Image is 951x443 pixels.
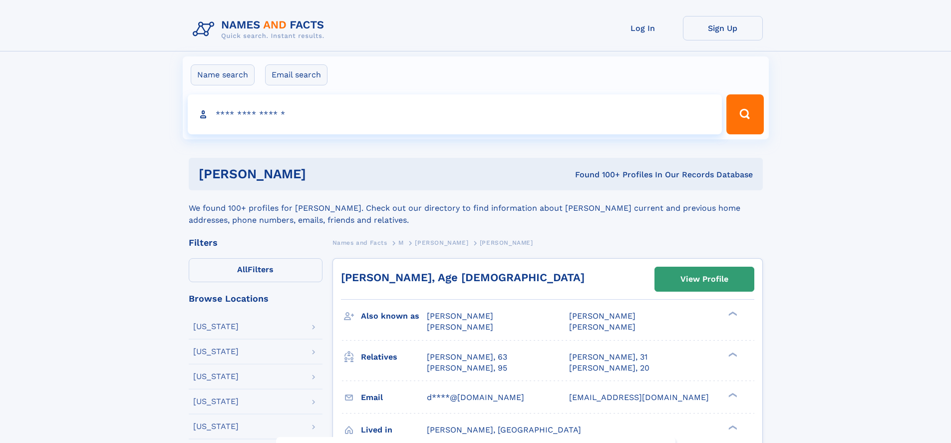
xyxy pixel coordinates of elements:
[569,352,647,363] a: [PERSON_NAME], 31
[726,424,738,431] div: ❯
[415,236,468,249] a: [PERSON_NAME]
[427,363,507,374] a: [PERSON_NAME], 95
[191,64,255,85] label: Name search
[361,389,427,406] h3: Email
[189,190,763,226] div: We found 100+ profiles for [PERSON_NAME]. Check out our directory to find information about [PERS...
[189,294,322,303] div: Browse Locations
[398,236,404,249] a: M
[361,349,427,366] h3: Relatives
[440,169,753,180] div: Found 100+ Profiles In Our Records Database
[361,308,427,325] h3: Also known as
[726,311,738,317] div: ❯
[193,323,239,331] div: [US_STATE]
[726,351,738,358] div: ❯
[427,322,493,332] span: [PERSON_NAME]
[726,392,738,398] div: ❯
[680,268,728,291] div: View Profile
[569,393,709,402] span: [EMAIL_ADDRESS][DOMAIN_NAME]
[569,363,649,374] a: [PERSON_NAME], 20
[427,425,581,435] span: [PERSON_NAME], [GEOGRAPHIC_DATA]
[199,168,441,180] h1: [PERSON_NAME]
[193,423,239,431] div: [US_STATE]
[480,239,533,246] span: [PERSON_NAME]
[726,94,763,134] button: Search Button
[188,94,722,134] input: search input
[341,271,585,284] a: [PERSON_NAME], Age [DEMOGRAPHIC_DATA]
[398,239,404,246] span: M
[683,16,763,40] a: Sign Up
[427,352,507,363] a: [PERSON_NAME], 63
[603,16,683,40] a: Log In
[655,267,754,291] a: View Profile
[189,258,322,282] label: Filters
[193,373,239,381] div: [US_STATE]
[427,311,493,321] span: [PERSON_NAME]
[193,398,239,406] div: [US_STATE]
[265,64,327,85] label: Email search
[189,16,332,43] img: Logo Names and Facts
[569,311,635,321] span: [PERSON_NAME]
[415,239,468,246] span: [PERSON_NAME]
[361,422,427,439] h3: Lived in
[193,348,239,356] div: [US_STATE]
[237,265,248,274] span: All
[332,236,387,249] a: Names and Facts
[189,238,322,247] div: Filters
[569,322,635,332] span: [PERSON_NAME]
